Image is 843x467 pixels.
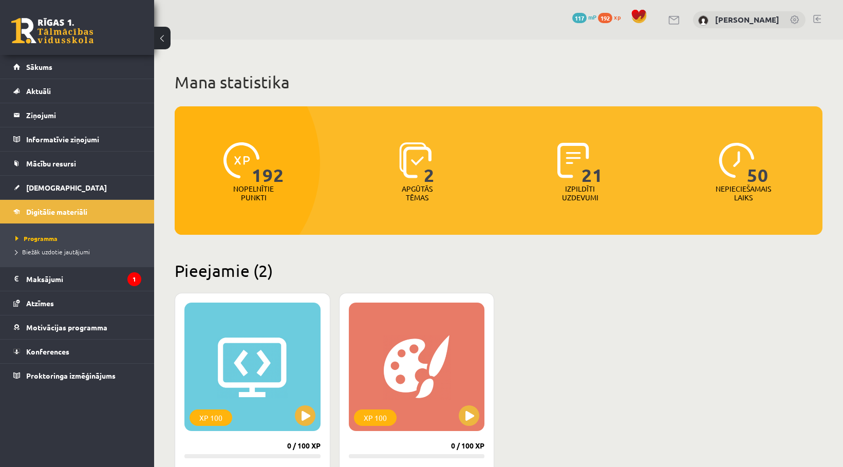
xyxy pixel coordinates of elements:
a: Ziņojumi [13,103,141,127]
a: Biežāk uzdotie jautājumi [15,247,144,256]
span: Proktoringa izmēģinājums [26,371,116,380]
span: Biežāk uzdotie jautājumi [15,248,90,256]
a: [PERSON_NAME] [715,14,779,25]
img: icon-clock-7be60019b62300814b6bd22b8e044499b485619524d84068768e800edab66f18.svg [719,142,755,178]
span: 21 [582,142,603,184]
a: Programma [15,234,144,243]
img: icon-xp-0682a9bc20223a9ccc6f5883a126b849a74cddfe5390d2b41b4391c66f2066e7.svg [223,142,259,178]
span: mP [588,13,596,21]
a: 192 xp [598,13,626,21]
span: Programma [15,234,58,242]
span: 50 [747,142,769,184]
span: Motivācijas programma [26,323,107,332]
a: Konferences [13,340,141,363]
span: Atzīmes [26,298,54,308]
span: Digitālie materiāli [26,207,87,216]
p: Nepieciešamais laiks [716,184,771,202]
span: Aktuāli [26,86,51,96]
a: Aktuāli [13,79,141,103]
a: Motivācijas programma [13,315,141,339]
div: XP 100 [190,409,232,426]
img: icon-learned-topics-4a711ccc23c960034f471b6e78daf4a3bad4a20eaf4de84257b87e66633f6470.svg [399,142,432,178]
a: [DEMOGRAPHIC_DATA] [13,176,141,199]
p: Nopelnītie punkti [233,184,274,202]
a: Maksājumi1 [13,267,141,291]
h2: Pieejamie (2) [175,260,822,281]
a: Rīgas 1. Tālmācības vidusskola [11,18,93,44]
span: xp [614,13,621,21]
legend: Maksājumi [26,267,141,291]
a: Proktoringa izmēģinājums [13,364,141,387]
span: 192 [598,13,612,23]
div: XP 100 [354,409,397,426]
p: Izpildīti uzdevumi [560,184,600,202]
h1: Mana statistika [175,72,822,92]
span: Mācību resursi [26,159,76,168]
img: icon-completed-tasks-ad58ae20a441b2904462921112bc710f1caf180af7a3daa7317a5a94f2d26646.svg [557,142,589,178]
i: 1 [127,272,141,286]
a: Digitālie materiāli [13,200,141,223]
span: [DEMOGRAPHIC_DATA] [26,183,107,192]
legend: Ziņojumi [26,103,141,127]
p: Apgūtās tēmas [397,184,437,202]
a: Mācību resursi [13,152,141,175]
span: 192 [252,142,284,184]
a: Informatīvie ziņojumi [13,127,141,151]
span: Sākums [26,62,52,71]
legend: Informatīvie ziņojumi [26,127,141,151]
span: 117 [572,13,587,23]
span: Konferences [26,347,69,356]
a: 117 mP [572,13,596,21]
a: Sākums [13,55,141,79]
img: Emīlija Hudoleja [698,15,708,26]
span: 2 [424,142,435,184]
a: Atzīmes [13,291,141,315]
